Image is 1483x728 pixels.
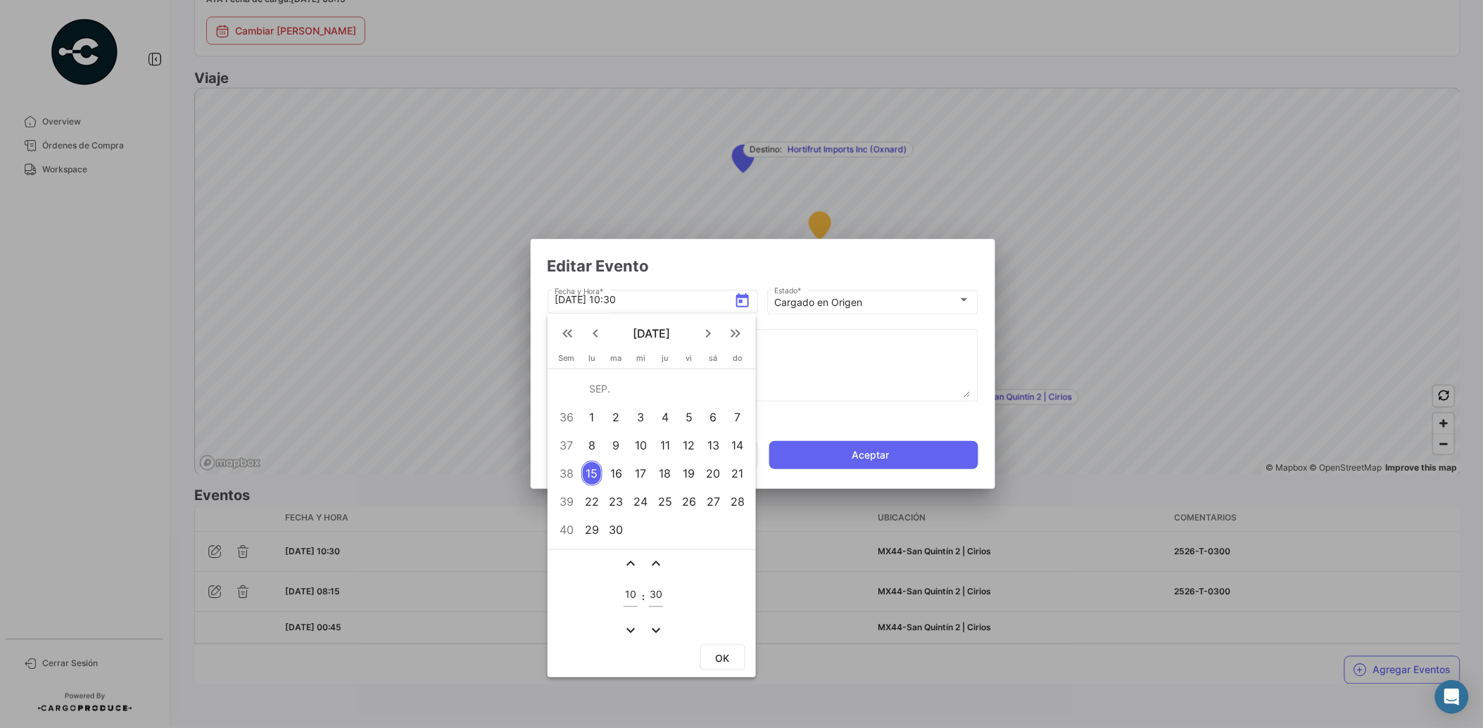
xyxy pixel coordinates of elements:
td: 6 de septiembre de 2025 [701,403,726,431]
div: 16 [605,461,628,486]
th: lunes [580,353,604,369]
td: 17 de septiembre de 2025 [629,459,653,487]
div: 11 [655,433,676,458]
td: 37 [553,431,580,459]
div: 24 [630,489,652,514]
mat-icon: expand_less [622,555,639,572]
div: 23 [605,489,628,514]
td: 11 de septiembre de 2025 [653,431,677,459]
mat-icon: keyboard_double_arrow_left [559,325,576,342]
th: martes [604,353,629,369]
div: 30 [605,517,628,542]
div: 26 [679,489,700,514]
mat-icon: keyboard_arrow_right [700,325,717,342]
div: 4 [655,404,676,430]
td: 18 de septiembre de 2025 [653,459,677,487]
th: sábado [701,353,726,369]
div: 3 [630,404,652,430]
td: 23 de septiembre de 2025 [604,487,629,516]
div: 17 [630,461,652,486]
td: 13 de septiembre de 2025 [701,431,726,459]
th: jueves [653,353,677,369]
td: 25 de septiembre de 2025 [653,487,677,516]
td: 10 de septiembre de 2025 [629,431,653,459]
td: 38 [553,459,580,487]
td: 5 de septiembre de 2025 [677,403,701,431]
td: 39 [553,487,580,516]
div: 6 [702,404,724,430]
mat-icon: keyboard_double_arrow_right [728,325,745,342]
th: miércoles [629,353,653,369]
td: 3 de septiembre de 2025 [629,403,653,431]
td: 28 de septiembre de 2025 [726,487,750,516]
button: expand_more icon [648,622,664,639]
mat-icon: expand_more [622,622,639,639]
div: 20 [702,461,724,486]
button: OK [700,644,745,670]
td: 22 de septiembre de 2025 [580,487,604,516]
td: 26 de septiembre de 2025 [677,487,701,516]
td: 27 de septiembre de 2025 [701,487,726,516]
th: Sem [553,353,580,369]
td: 4 de septiembre de 2025 [653,403,677,431]
div: 28 [727,489,750,514]
td: 40 [553,516,580,544]
th: domingo [726,353,750,369]
div: 2 [605,404,628,430]
button: expand_less icon [648,555,664,572]
div: 10 [630,433,652,458]
div: 1 [581,404,603,430]
span: [DATE] [610,326,694,340]
td: 16 de septiembre de 2025 [604,459,629,487]
div: 27 [702,489,724,514]
td: 8 de septiembre de 2025 [580,431,604,459]
mat-icon: expand_more [648,622,664,639]
td: 2 de septiembre de 2025 [604,403,629,431]
div: 8 [581,433,603,458]
div: 7 [727,404,750,430]
mat-icon: keyboard_arrow_left [587,325,604,342]
div: 18 [655,461,676,486]
td: 20 de septiembre de 2025 [701,459,726,487]
th: viernes [677,353,701,369]
button: expand_more icon [622,622,639,639]
div: 5 [679,404,700,430]
td: 21 de septiembre de 2025 [726,459,750,487]
div: 19 [679,461,700,486]
td: 14 de septiembre de 2025 [726,431,750,459]
td: 1 de septiembre de 2025 [580,403,604,431]
button: expand_less icon [622,555,639,572]
div: 14 [727,433,750,458]
div: Abrir Intercom Messenger [1435,680,1469,714]
td: : [641,574,645,620]
div: 25 [655,489,676,514]
div: 12 [679,433,700,458]
div: 29 [581,517,603,542]
td: 15 de septiembre de 2025 [580,459,604,487]
td: 36 [553,403,580,431]
td: SEP. [580,375,750,403]
div: 9 [605,433,628,458]
td: 19 de septiembre de 2025 [677,459,701,487]
div: 13 [702,433,724,458]
span: OK [716,652,730,664]
td: 30 de septiembre de 2025 [604,516,629,544]
div: 22 [581,489,603,514]
td: 9 de septiembre de 2025 [604,431,629,459]
div: 21 [727,461,750,486]
td: 24 de septiembre de 2025 [629,487,653,516]
td: 12 de septiembre de 2025 [677,431,701,459]
td: 29 de septiembre de 2025 [580,516,604,544]
mat-icon: expand_less [648,555,664,572]
td: 7 de septiembre de 2025 [726,403,750,431]
div: 15 [581,461,603,486]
